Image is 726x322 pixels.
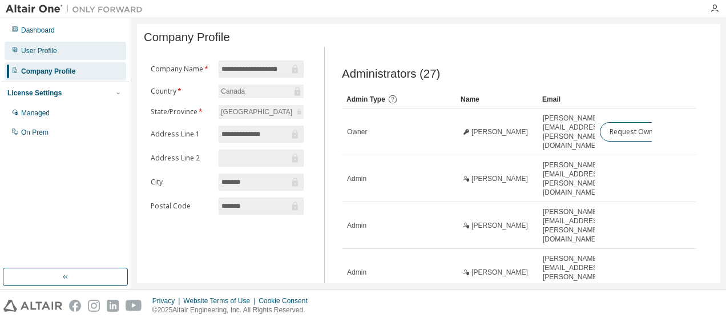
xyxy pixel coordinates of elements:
[600,122,696,142] button: Request Owner Change
[347,268,366,277] span: Admin
[543,114,604,150] span: [PERSON_NAME][EMAIL_ADDRESS][PERSON_NAME][DOMAIN_NAME]
[7,88,62,98] div: License Settings
[471,174,528,183] span: [PERSON_NAME]
[152,305,314,315] p: © 2025 Altair Engineering, Inc. All Rights Reserved.
[151,178,212,187] label: City
[151,202,212,211] label: Postal Code
[126,300,142,312] img: youtube.svg
[151,154,212,163] label: Address Line 2
[219,84,304,98] div: Canada
[542,90,590,108] div: Email
[219,105,304,119] div: [GEOGRAPHIC_DATA]
[152,296,183,305] div: Privacy
[347,221,366,230] span: Admin
[151,130,212,139] label: Address Line 1
[21,26,55,35] div: Dashboard
[107,300,119,312] img: linkedin.svg
[144,31,230,44] span: Company Profile
[151,65,212,74] label: Company Name
[461,90,533,108] div: Name
[347,127,367,136] span: Owner
[543,254,604,291] span: [PERSON_NAME][EMAIL_ADDRESS][PERSON_NAME][DOMAIN_NAME]
[471,127,528,136] span: [PERSON_NAME]
[471,221,528,230] span: [PERSON_NAME]
[151,87,212,96] label: Country
[21,46,57,55] div: User Profile
[543,160,604,197] span: [PERSON_NAME][EMAIL_ADDRESS][PERSON_NAME][DOMAIN_NAME]
[21,108,50,118] div: Managed
[219,85,247,98] div: Canada
[151,107,212,116] label: State/Province
[346,95,385,103] span: Admin Type
[219,106,294,118] div: [GEOGRAPHIC_DATA]
[3,300,62,312] img: altair_logo.svg
[69,300,81,312] img: facebook.svg
[183,296,259,305] div: Website Terms of Use
[471,268,528,277] span: [PERSON_NAME]
[347,174,366,183] span: Admin
[21,128,49,137] div: On Prem
[21,67,75,76] div: Company Profile
[6,3,148,15] img: Altair One
[342,67,440,80] span: Administrators (27)
[543,207,604,244] span: [PERSON_NAME][EMAIL_ADDRESS][PERSON_NAME][DOMAIN_NAME]
[88,300,100,312] img: instagram.svg
[259,296,314,305] div: Cookie Consent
